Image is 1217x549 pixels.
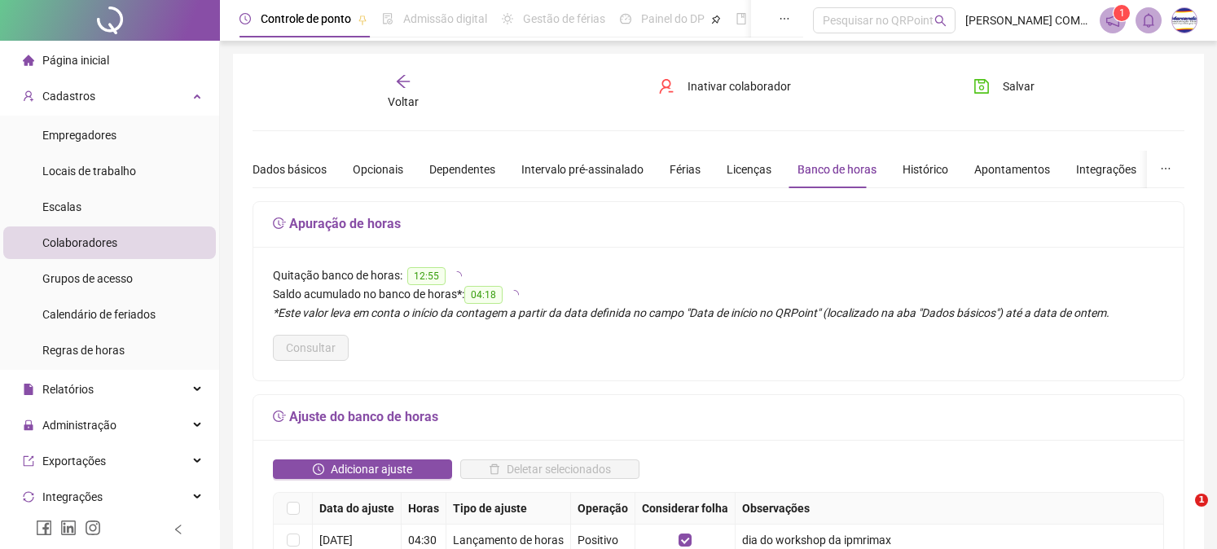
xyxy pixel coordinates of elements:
[331,460,412,478] span: Adicionar ajuste
[521,160,644,178] div: Intervalo pré-assinalado
[523,12,605,25] span: Gestão de férias
[313,493,402,525] th: Data do ajuste
[1147,151,1184,188] button: ellipsis
[1105,13,1120,28] span: notification
[1003,77,1035,95] span: Salvar
[353,160,403,178] div: Opcionais
[429,160,495,178] div: Dependentes
[446,493,571,525] th: Tipo de ajuste
[382,13,393,24] span: file-done
[620,13,631,24] span: dashboard
[388,95,419,108] span: Voltar
[779,13,790,24] span: ellipsis
[239,13,251,24] span: clock-circle
[273,269,402,282] span: Quitação banco de horas:
[42,344,125,357] span: Regras de horas
[173,524,184,535] span: left
[42,419,116,432] span: Administração
[42,200,81,213] span: Escalas
[23,419,34,431] span: lock
[23,55,34,66] span: home
[453,531,564,549] div: Lançamento de horas
[641,12,705,25] span: Painel do DP
[395,73,411,90] span: arrow-left
[934,15,947,27] span: search
[273,214,1164,234] h5: Apuração de horas
[42,383,94,396] span: Relatórios
[60,520,77,536] span: linkedin
[273,285,1164,304] div: :
[402,493,446,525] th: Horas
[965,11,1090,29] span: [PERSON_NAME] COMUNICAÇÃO VISUAL
[273,410,286,423] span: field-time
[42,455,106,468] span: Exportações
[42,308,156,321] span: Calendário de feriados
[711,15,721,24] span: pushpin
[646,73,803,99] button: Inativar colaborador
[727,160,771,178] div: Licenças
[1119,7,1125,19] span: 1
[42,490,103,503] span: Integrações
[961,73,1047,99] button: Salvar
[736,493,1164,525] th: Observações
[42,272,133,285] span: Grupos de acesso
[273,459,452,479] button: Adicionar ajuste
[797,160,877,178] div: Banco de horas
[407,267,446,285] span: 12:55
[42,54,109,67] span: Página inicial
[273,306,1109,319] em: *Este valor leva em conta o início da contagem a partir da data definida no campo "Data de início...
[1076,160,1136,178] div: Integrações
[452,271,462,281] span: loading
[502,13,513,24] span: sun
[903,160,948,178] div: Histórico
[464,286,503,304] span: 04:18
[1141,13,1156,28] span: bell
[273,217,286,230] span: field-time
[1162,494,1201,533] iframe: Intercom live chat
[319,531,394,549] div: [DATE]
[1160,163,1171,174] span: ellipsis
[658,78,674,94] span: user-delete
[460,459,639,479] button: Deletar selecionados
[688,77,791,95] span: Inativar colaborador
[42,236,117,249] span: Colaboradores
[1172,8,1197,33] img: 75333
[736,13,747,24] span: book
[403,12,487,25] span: Admissão digital
[42,165,136,178] span: Locais de trabalho
[670,160,701,178] div: Férias
[1114,5,1130,21] sup: 1
[578,531,628,549] div: Positivo
[23,491,34,503] span: sync
[1195,494,1208,507] span: 1
[42,90,95,103] span: Cadastros
[23,384,34,395] span: file
[273,407,1164,427] h5: Ajuste do banco de horas
[313,463,324,475] span: clock-circle
[571,493,635,525] th: Operação
[509,290,519,300] span: loading
[261,12,351,25] span: Controle de ponto
[23,90,34,102] span: user-add
[973,78,990,94] span: save
[974,160,1050,178] div: Apontamentos
[273,335,349,361] button: Consultar
[358,15,367,24] span: pushpin
[85,520,101,536] span: instagram
[635,493,736,525] th: Considerar folha
[253,160,327,178] div: Dados básicos
[23,455,34,467] span: export
[273,288,457,301] span: Saldo acumulado no banco de horas
[42,129,116,142] span: Empregadores
[36,520,52,536] span: facebook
